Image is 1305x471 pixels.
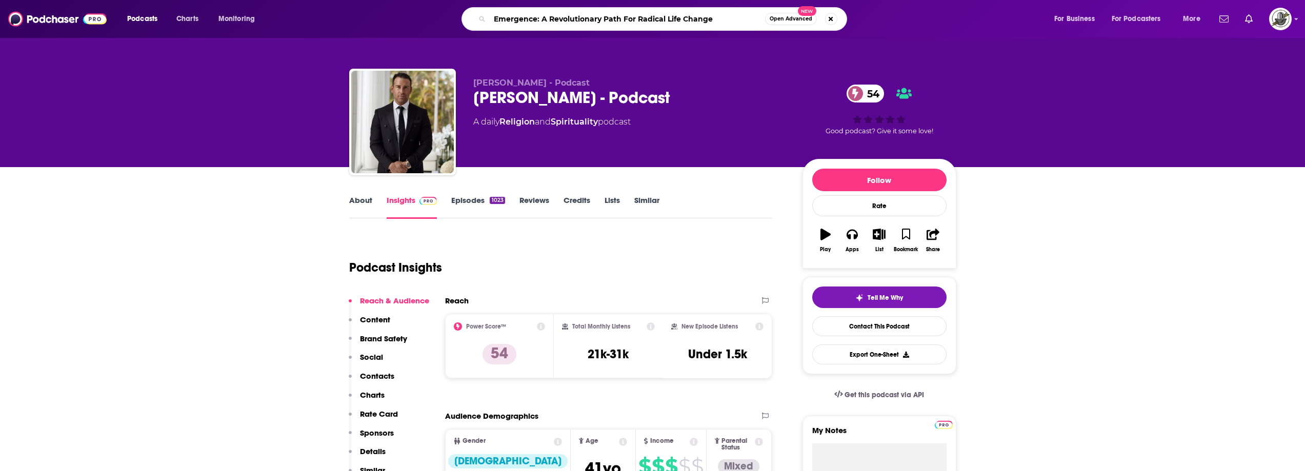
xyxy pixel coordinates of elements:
button: Apps [839,222,866,259]
button: Brand Safety [349,334,407,353]
button: Follow [812,169,947,191]
div: 54Good podcast? Give it some love! [802,78,956,141]
span: Good podcast? Give it some love! [826,127,933,135]
a: About [349,195,372,219]
p: Content [360,315,390,324]
span: Gender [463,438,486,444]
img: Podchaser Pro [419,197,437,205]
div: Apps [846,247,859,253]
span: and [535,117,551,127]
span: Get this podcast via API [845,391,924,399]
div: A daily podcast [473,116,631,128]
button: tell me why sparkleTell Me Why [812,286,947,308]
button: Reach & Audience [349,296,429,315]
span: For Podcasters [1112,12,1161,26]
button: Charts [349,390,385,409]
a: Reviews [519,195,549,219]
img: Podchaser Pro [935,421,953,429]
p: Social [360,352,383,362]
input: Search podcasts, credits, & more... [490,11,765,27]
span: Open Advanced [770,16,812,22]
button: Social [349,352,383,371]
p: Sponsors [360,428,394,438]
h2: Total Monthly Listens [572,323,630,330]
img: tell me why sparkle [855,294,864,302]
a: Religion [499,117,535,127]
p: Charts [360,390,385,400]
a: Episodes1023 [451,195,505,219]
button: List [866,222,892,259]
span: 54 [857,85,885,103]
p: Rate Card [360,409,398,419]
button: Details [349,446,386,465]
span: New [798,6,816,16]
div: List [875,247,884,253]
img: Gedale Fenster - Podcast [351,71,454,173]
span: Income [650,438,674,444]
button: Bookmark [893,222,919,259]
a: Get this podcast via API [826,382,933,407]
a: Show notifications dropdown [1241,10,1257,28]
h3: Under 1.5k [688,346,747,362]
a: Lists [605,195,620,219]
p: Details [360,446,386,456]
h3: 21k-31k [588,346,629,362]
span: [PERSON_NAME] - Podcast [473,78,590,88]
img: Podchaser - Follow, Share and Rate Podcasts [8,9,107,29]
span: Age [586,438,598,444]
p: Brand Safety [360,334,407,343]
span: Logged in as PodProMaxBooking [1269,8,1292,30]
a: Similar [634,195,659,219]
div: Share [926,247,940,253]
h2: New Episode Listens [681,323,738,330]
button: Show profile menu [1269,8,1292,30]
button: open menu [1047,11,1108,27]
a: Spirituality [551,117,598,127]
p: Reach & Audience [360,296,429,305]
h1: Podcast Insights [349,260,442,275]
a: 54 [847,85,885,103]
button: open menu [120,11,171,27]
button: open menu [1105,11,1176,27]
button: Share [919,222,946,259]
button: Open AdvancedNew [765,13,817,25]
a: Contact This Podcast [812,316,947,336]
span: Parental Status [721,438,753,451]
a: InsightsPodchaser Pro [387,195,437,219]
span: Monitoring [218,12,255,26]
button: Play [812,222,839,259]
button: open menu [211,11,268,27]
span: Charts [176,12,198,26]
a: Credits [564,195,590,219]
button: Contacts [349,371,394,390]
p: Contacts [360,371,394,381]
div: Play [820,247,831,253]
button: Export One-Sheet [812,344,947,364]
span: Tell Me Why [868,294,903,302]
button: Sponsors [349,428,394,447]
img: User Profile [1269,8,1292,30]
p: 54 [483,344,516,364]
button: Rate Card [349,409,398,428]
div: [DEMOGRAPHIC_DATA] [448,454,568,468]
h2: Audience Demographics [445,411,538,421]
a: Charts [170,11,205,27]
label: My Notes [812,425,947,443]
h2: Reach [445,296,469,305]
span: For Business [1054,12,1095,26]
h2: Power Score™ [466,323,506,330]
div: Search podcasts, credits, & more... [471,7,857,31]
div: Rate [812,195,947,216]
div: Bookmark [894,247,918,253]
button: Content [349,315,390,334]
span: Podcasts [127,12,157,26]
span: More [1183,12,1200,26]
a: Show notifications dropdown [1215,10,1233,28]
a: Pro website [935,419,953,429]
button: open menu [1176,11,1213,27]
div: 1023 [490,197,505,204]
